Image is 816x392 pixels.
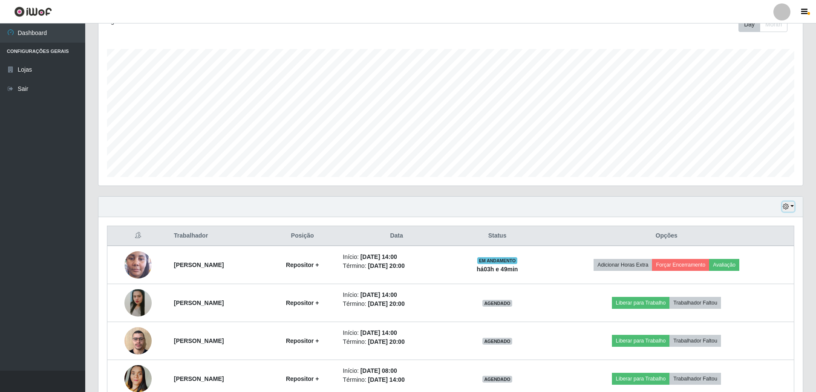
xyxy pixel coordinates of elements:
li: Término: [343,375,450,384]
th: Opções [539,226,794,246]
strong: [PERSON_NAME] [174,299,224,306]
button: Month [760,17,787,32]
strong: [PERSON_NAME] [174,375,224,382]
img: 1755995786241.jpeg [124,272,152,333]
li: Término: [343,299,450,308]
img: 1756128171531.jpeg [124,322,152,359]
strong: há 03 h e 49 min [477,266,518,273]
button: Liberar para Trabalho [612,373,669,385]
button: Adicionar Horas Extra [594,259,652,271]
th: Status [456,226,539,246]
strong: Repositor + [286,375,319,382]
div: First group [738,17,787,32]
th: Data [337,226,455,246]
button: Trabalhador Faltou [669,373,721,385]
li: Início: [343,290,450,299]
button: Forçar Encerramento [652,259,709,271]
span: EM ANDAMENTO [477,257,518,264]
span: AGENDADO [482,376,512,383]
th: Trabalhador [169,226,267,246]
time: [DATE] 20:00 [368,262,405,269]
time: [DATE] 14:00 [360,253,397,260]
time: [DATE] 08:00 [360,367,397,374]
time: [DATE] 14:00 [368,376,405,383]
time: [DATE] 20:00 [368,300,405,307]
strong: Repositor + [286,261,319,268]
button: Day [738,17,760,32]
button: Trabalhador Faltou [669,297,721,309]
span: AGENDADO [482,300,512,307]
time: [DATE] 14:00 [360,291,397,298]
img: 1750177292954.jpeg [124,235,152,295]
th: Posição [267,226,338,246]
strong: [PERSON_NAME] [174,261,224,268]
span: AGENDADO [482,338,512,345]
button: Avaliação [709,259,739,271]
button: Liberar para Trabalho [612,335,669,347]
div: Toolbar with button groups [738,17,794,32]
strong: Repositor + [286,299,319,306]
button: Trabalhador Faltou [669,335,721,347]
li: Início: [343,253,450,261]
li: Início: [343,328,450,337]
time: [DATE] 14:00 [360,329,397,336]
li: Término: [343,337,450,346]
strong: [PERSON_NAME] [174,337,224,344]
strong: Repositor + [286,337,319,344]
img: CoreUI Logo [14,6,52,17]
time: [DATE] 20:00 [368,338,405,345]
button: Liberar para Trabalho [612,297,669,309]
li: Início: [343,366,450,375]
li: Término: [343,261,450,270]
